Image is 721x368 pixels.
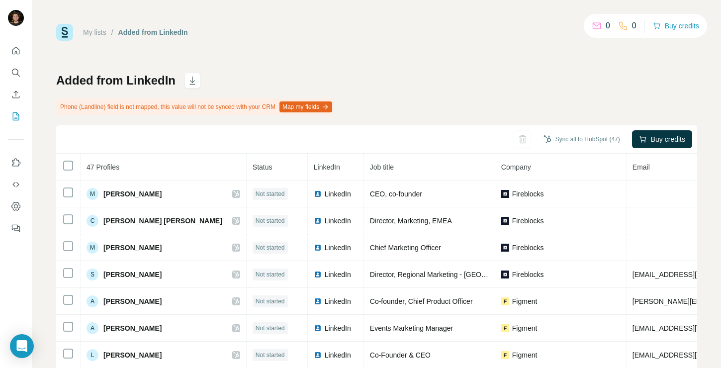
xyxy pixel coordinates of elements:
span: [PERSON_NAME] [103,323,162,333]
span: Company [501,163,531,171]
span: Not started [256,297,285,306]
span: Co-Founder & CEO [370,351,431,359]
div: Added from LinkedIn [118,27,188,37]
span: LinkedIn [325,243,351,253]
button: Quick start [8,42,24,60]
li: / [111,27,113,37]
span: LinkedIn [314,163,340,171]
span: [PERSON_NAME] [103,350,162,360]
span: Figment [512,323,538,333]
img: company-logo [501,271,509,278]
span: [PERSON_NAME] [103,296,162,306]
span: Buy credits [651,134,685,144]
img: company-logo [501,324,509,332]
span: Figment [512,350,538,360]
span: Not started [256,324,285,333]
div: A [87,295,98,307]
span: LinkedIn [325,189,351,199]
img: LinkedIn logo [314,297,322,305]
span: 47 Profiles [87,163,119,171]
span: Director, Marketing, EMEA [370,217,452,225]
span: Not started [256,243,285,252]
span: Email [632,163,650,171]
span: Figment [512,296,538,306]
span: LinkedIn [325,216,351,226]
span: LinkedIn [325,270,351,279]
img: LinkedIn logo [314,351,322,359]
button: Feedback [8,219,24,237]
span: Fireblocks [512,216,544,226]
img: company-logo [501,190,509,198]
span: Fireblocks [512,243,544,253]
img: company-logo [501,244,509,252]
img: company-logo [501,217,509,225]
img: company-logo [501,297,509,305]
button: Sync all to HubSpot (47) [537,132,627,147]
div: L [87,349,98,361]
img: Avatar [8,10,24,26]
button: My lists [8,107,24,125]
span: LinkedIn [325,350,351,360]
span: Co-founder, Chief Product Officer [370,297,473,305]
button: Map my fields [279,101,332,112]
span: Director, Regional Marketing - [GEOGRAPHIC_DATA] [370,271,537,278]
img: LinkedIn logo [314,244,322,252]
button: Search [8,64,24,82]
h1: Added from LinkedIn [56,73,176,89]
span: Not started [256,351,285,360]
span: [PERSON_NAME] [103,270,162,279]
div: Open Intercom Messenger [10,334,34,358]
img: LinkedIn logo [314,324,322,332]
a: My lists [83,28,106,36]
div: M [87,188,98,200]
span: CEO, co-founder [370,190,422,198]
span: [PERSON_NAME] [103,189,162,199]
img: LinkedIn logo [314,217,322,225]
span: Fireblocks [512,189,544,199]
span: Not started [256,216,285,225]
span: Not started [256,270,285,279]
button: Use Surfe API [8,176,24,193]
img: LinkedIn logo [314,190,322,198]
span: Status [253,163,272,171]
button: Use Surfe on LinkedIn [8,154,24,172]
span: [PERSON_NAME] [PERSON_NAME] [103,216,222,226]
button: Dashboard [8,197,24,215]
span: [PERSON_NAME] [103,243,162,253]
span: LinkedIn [325,323,351,333]
div: C [87,215,98,227]
span: Not started [256,189,285,198]
div: M [87,242,98,254]
div: S [87,269,98,280]
span: Fireblocks [512,270,544,279]
div: A [87,322,98,334]
button: Buy credits [653,19,699,33]
span: LinkedIn [325,296,351,306]
img: company-logo [501,351,509,359]
button: Enrich CSV [8,86,24,103]
p: 0 [632,20,636,32]
img: Surfe Logo [56,24,73,41]
span: Chief Marketing Officer [370,244,441,252]
span: Job title [370,163,394,171]
span: Events Marketing Manager [370,324,453,332]
p: 0 [606,20,610,32]
div: Phone (Landline) field is not mapped, this value will not be synced with your CRM [56,98,334,115]
img: LinkedIn logo [314,271,322,278]
button: Buy credits [632,130,692,148]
